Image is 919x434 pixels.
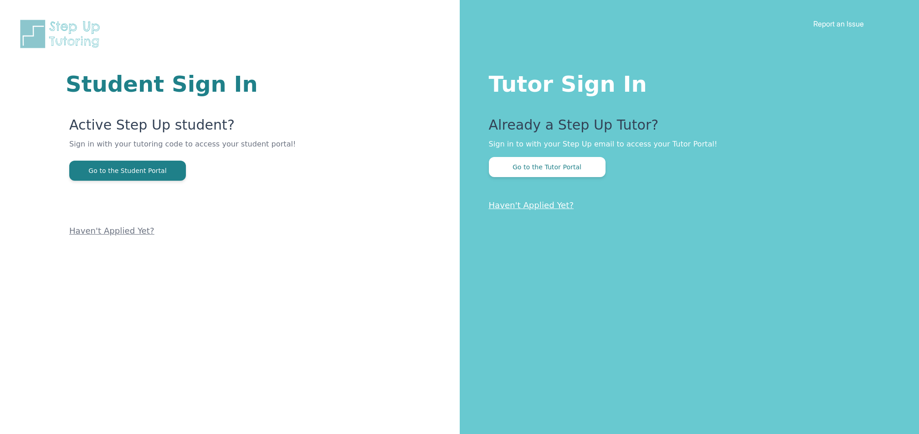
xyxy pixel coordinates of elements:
p: Active Step Up student? [69,117,350,139]
h1: Student Sign In [66,73,350,95]
button: Go to the Tutor Portal [489,157,606,177]
p: Already a Step Up Tutor? [489,117,883,139]
a: Go to the Student Portal [69,166,186,175]
a: Report an Issue [813,19,864,28]
a: Haven't Applied Yet? [69,226,154,235]
p: Sign in with your tutoring code to access your student portal! [69,139,350,161]
button: Go to the Student Portal [69,161,186,181]
h1: Tutor Sign In [489,69,883,95]
a: Go to the Tutor Portal [489,162,606,171]
a: Haven't Applied Yet? [489,200,574,210]
p: Sign in to with your Step Up email to access your Tutor Portal! [489,139,883,150]
img: Step Up Tutoring horizontal logo [18,18,106,50]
